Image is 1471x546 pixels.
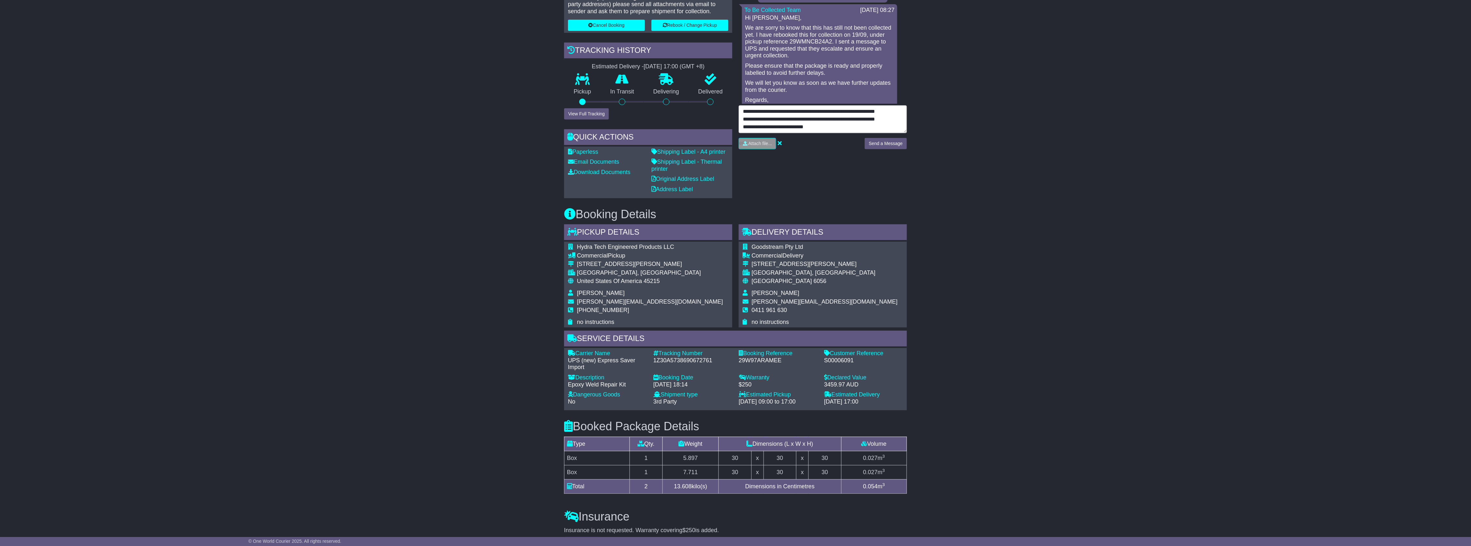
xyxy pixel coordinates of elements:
div: [DATE] 08:27 [860,7,895,14]
td: 30 [809,451,841,465]
td: kilo(s) [662,479,718,493]
td: m [841,465,907,479]
td: Box [564,465,630,479]
td: Total [564,479,630,493]
p: Delivering [644,88,689,95]
span: [PHONE_NUMBER] [577,307,629,313]
span: Commercial [752,252,783,259]
button: Cancel Booking [568,20,645,31]
sup: 3 [882,468,885,473]
span: Hydra Tech Engineered Products LLC [577,244,674,250]
button: Rebook / Change Pickup [651,20,728,31]
div: Carrier Name [568,350,647,357]
h3: Booking Details [564,208,907,221]
div: Pickup Details [564,224,732,242]
div: Booking Reference [739,350,818,357]
div: Estimated Delivery [824,391,903,398]
td: m [841,451,907,465]
td: 2 [630,479,663,493]
p: Please ensure that the package is ready and properly labelled to avoid further delays. [745,63,894,76]
div: Warranty [739,374,818,381]
p: Delivered [689,88,733,95]
a: Original Address Label [651,176,714,182]
div: Description [568,374,647,381]
div: Customer Reference [824,350,903,357]
div: [STREET_ADDRESS][PERSON_NAME] [752,261,898,268]
span: © One World Courier 2025. All rights reserved. [248,539,341,544]
td: 30 [809,465,841,479]
div: 29W97ARAMEE [739,357,818,364]
span: 0.027 [863,455,878,461]
div: [STREET_ADDRESS][PERSON_NAME] [577,261,723,268]
p: Pickup [564,88,601,95]
span: 3rd Party [653,398,677,405]
sup: 3 [882,482,885,487]
td: x [751,465,764,479]
div: Tracking history [564,43,732,60]
span: 0411 961 630 [752,307,787,313]
td: Weight [662,437,718,451]
div: 1Z30A5738690672761 [653,357,732,364]
div: Declared Value [824,374,903,381]
span: [PERSON_NAME] [577,290,625,296]
span: Commercial [577,252,608,259]
span: [PERSON_NAME] [752,290,799,296]
p: We are sorry to know that this has still not been collected yet. I have rebooked this for collect... [745,24,894,59]
span: no instructions [577,319,614,325]
a: Address Label [651,186,693,192]
h3: Booked Package Details [564,420,907,433]
a: Download Documents [568,169,630,175]
p: In Transit [601,88,644,95]
div: $250 [739,381,818,388]
div: [DATE] 17:00 [824,398,903,405]
sup: 3 [882,454,885,459]
div: [DATE] 17:00 (GMT +8) [644,63,705,70]
h3: Insurance [564,510,907,523]
div: Shipment type [653,391,732,398]
td: 30 [764,451,796,465]
div: [DATE] 09:00 to 17:00 [739,398,818,405]
span: United States Of America [577,278,642,284]
span: 13.608 [674,483,692,490]
div: 3459.97 AUD [824,381,903,388]
td: 1 [630,451,663,465]
p: We will let you know as soon as we have further updates from the courier. [745,80,894,93]
div: Tracking Number [653,350,732,357]
td: Qty. [630,437,663,451]
a: Paperless [568,149,598,155]
a: Shipping Label - Thermal printer [651,159,722,172]
td: m [841,479,907,493]
span: [GEOGRAPHIC_DATA] [752,278,812,284]
div: Estimated Pickup [739,391,818,398]
td: x [796,465,809,479]
span: 0.054 [863,483,878,490]
span: no instructions [752,319,789,325]
div: Quick Actions [564,129,732,147]
div: [DATE] 18:14 [653,381,732,388]
td: Dimensions (L x W x H) [719,437,841,451]
div: [GEOGRAPHIC_DATA], [GEOGRAPHIC_DATA] [752,269,898,277]
span: 0.027 [863,469,878,475]
div: S00006091 [824,357,903,364]
div: Service Details [564,331,907,348]
td: 1 [630,465,663,479]
p: Regards, Joy [745,97,894,111]
div: Estimated Delivery - [564,63,732,70]
div: Delivery [752,252,898,259]
span: [PERSON_NAME][EMAIL_ADDRESS][DOMAIN_NAME] [577,298,723,305]
td: Box [564,451,630,465]
td: Dimensions in Centimetres [719,479,841,493]
a: Shipping Label - A4 printer [651,149,726,155]
button: Send a Message [865,138,907,149]
td: x [751,451,764,465]
span: 45215 [644,278,660,284]
div: Insurance is not requested. Warranty covering is added. [564,527,907,534]
td: 7.711 [662,465,718,479]
td: Type [564,437,630,451]
span: $250 [683,527,696,533]
span: Goodstream Pty Ltd [752,244,803,250]
a: To Be Collected Team [745,7,801,13]
span: [PERSON_NAME][EMAIL_ADDRESS][DOMAIN_NAME] [752,298,898,305]
span: 6056 [813,278,826,284]
p: Hi [PERSON_NAME], [745,15,894,22]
